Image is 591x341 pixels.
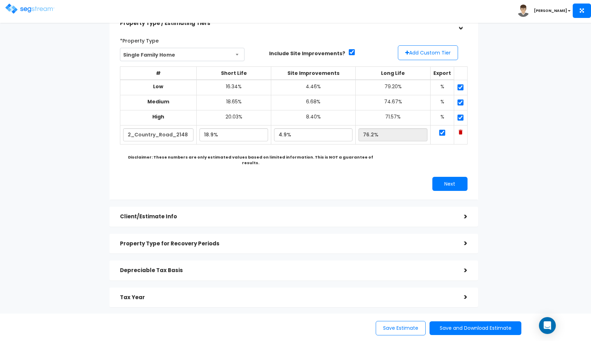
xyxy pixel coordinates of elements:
[453,238,468,249] div: >
[197,95,271,110] td: 18.65%
[271,95,356,110] td: 6.68%
[153,83,163,90] b: Low
[120,295,453,301] h5: Tax Year
[455,16,466,30] div: >
[534,8,567,13] b: [PERSON_NAME]
[431,80,454,95] td: %
[197,80,271,95] td: 16.34%
[398,45,458,60] button: Add Custom Tier
[271,80,356,95] td: 4.46%
[5,4,55,14] img: logo.png
[431,67,454,80] th: Export
[453,211,468,222] div: >
[120,20,453,26] h5: Property Type / Estimating Tiers
[147,98,169,105] b: Medium
[197,67,271,80] th: Short Life
[120,48,245,61] span: Single Family Home
[120,268,453,274] h5: Depreciable Tax Basis
[269,50,345,57] label: Include Site Improvements?
[431,110,454,125] td: %
[120,67,197,80] th: #
[128,154,373,166] b: Disclaimer: These numbers are only estimated values based on limited information. This is NOT a g...
[271,67,356,80] th: Site Improvements
[271,110,356,125] td: 8.40%
[356,67,431,80] th: Long Life
[432,177,468,191] button: Next
[539,317,556,334] div: Open Intercom Messenger
[459,130,463,135] img: Trash Icon
[152,113,164,120] b: High
[356,95,431,110] td: 74.67%
[356,80,431,95] td: 79.20%
[120,241,453,247] h5: Property Type for Recovery Periods
[453,265,468,276] div: >
[453,292,468,303] div: >
[356,110,431,125] td: 71.57%
[376,321,426,335] button: Save Estimate
[120,214,453,220] h5: Client/Estimate Info
[120,35,159,44] label: *Property Type
[517,5,529,17] img: avatar.png
[431,95,454,110] td: %
[120,48,244,62] span: Single Family Home
[197,110,271,125] td: 20.03%
[430,321,521,335] button: Save and Download Estimate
